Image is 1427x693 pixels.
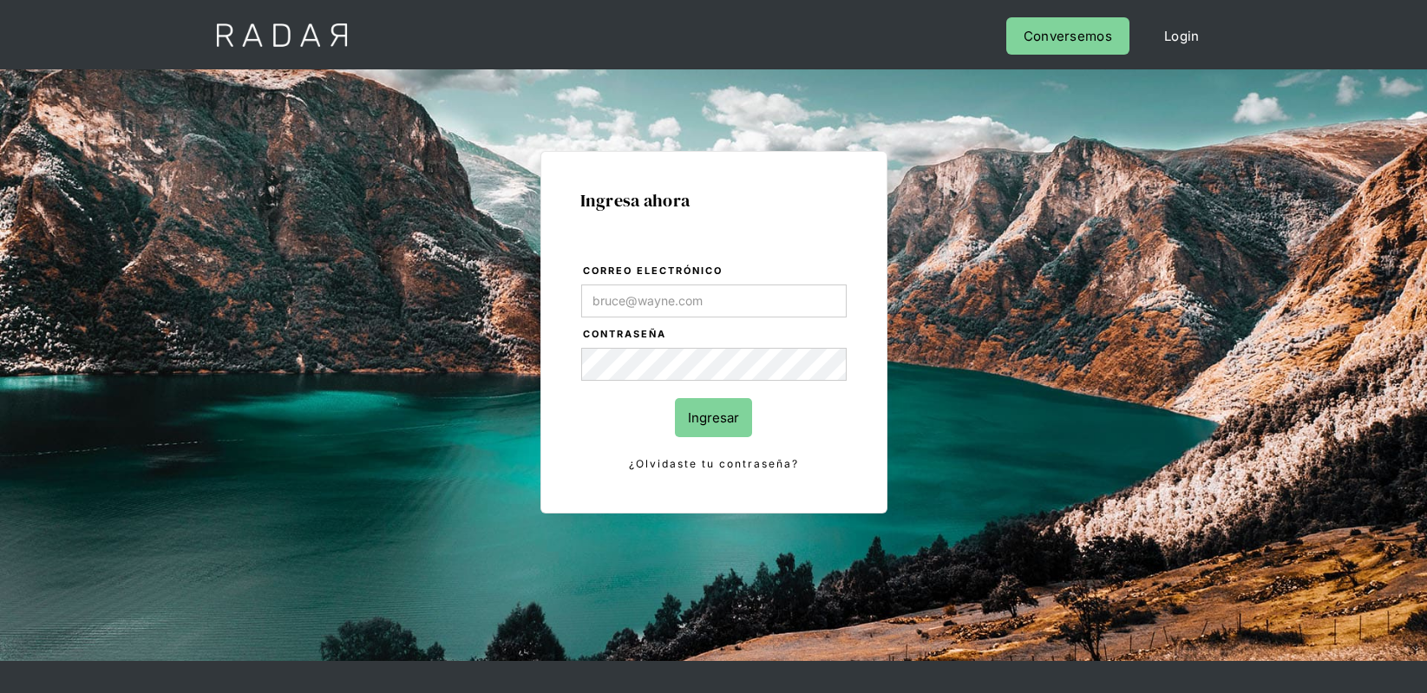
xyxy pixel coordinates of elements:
[581,284,847,317] input: bruce@wayne.com
[580,191,848,210] h1: Ingresa ahora
[583,326,847,343] label: Contraseña
[675,398,752,437] input: Ingresar
[580,262,848,474] form: Login Form
[581,454,847,474] a: ¿Olvidaste tu contraseña?
[1006,17,1129,55] a: Conversemos
[583,263,847,280] label: Correo electrónico
[1147,17,1217,55] a: Login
